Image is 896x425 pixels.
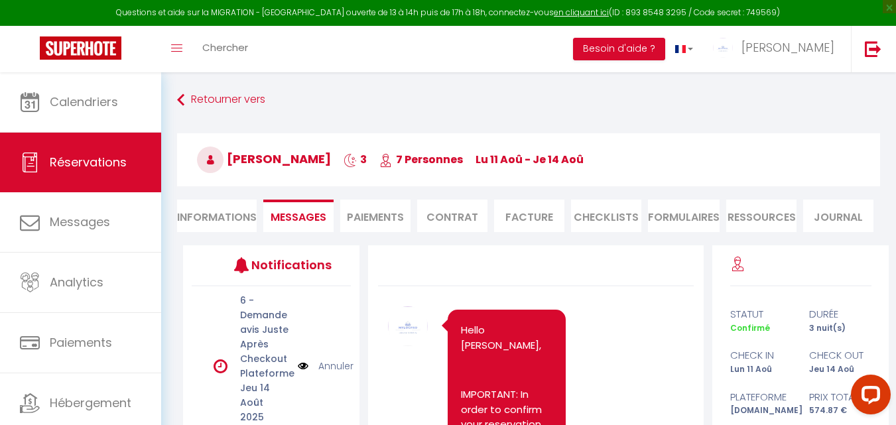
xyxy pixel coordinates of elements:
[803,200,873,232] li: Journal
[251,250,318,280] h3: Notifications
[800,389,880,405] div: Prix total
[730,322,770,334] span: Confirmé
[800,306,880,322] div: durée
[50,334,112,351] span: Paiements
[40,36,121,60] img: Super Booking
[494,200,564,232] li: Facture
[461,323,552,353] p: Hello [PERSON_NAME],
[571,200,641,232] li: CHECKLISTS
[379,152,463,167] span: 7 Personnes
[50,154,127,170] span: Réservations
[177,200,257,232] li: Informations
[554,7,609,18] a: en cliquant ici
[741,39,834,56] span: [PERSON_NAME]
[271,210,326,225] span: Messages
[298,359,308,373] img: NO IMAGE
[713,38,733,58] img: ...
[240,293,289,381] p: 6 - Demande avis Juste Après Checkout Plateforme
[388,306,428,346] img: 17256147129376.jpg
[722,306,801,322] div: statut
[50,395,131,411] span: Hébergement
[800,363,880,376] div: Jeu 14 Aoû
[840,369,896,425] iframe: LiveChat chat widget
[722,347,801,363] div: check in
[197,151,331,167] span: [PERSON_NAME]
[726,200,797,232] li: Ressources
[800,322,880,335] div: 3 nuit(s)
[340,200,411,232] li: Paiements
[573,38,665,60] button: Besoin d'aide ?
[476,152,584,167] span: lu 11 Aoû - je 14 Aoû
[800,404,880,417] div: 574.87 €
[417,200,487,232] li: Contrat
[865,40,881,57] img: logout
[648,200,720,232] li: FORMULAIRES
[50,93,118,110] span: Calendriers
[800,347,880,363] div: check out
[50,274,103,290] span: Analytics
[344,152,367,167] span: 3
[50,213,110,230] span: Messages
[722,389,801,405] div: Plateforme
[722,363,801,376] div: Lun 11 Aoû
[192,26,258,72] a: Chercher
[177,88,880,112] a: Retourner vers
[318,359,353,373] a: Annuler
[703,26,851,72] a: ... [PERSON_NAME]
[722,404,801,417] div: [DOMAIN_NAME]
[202,40,248,54] span: Chercher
